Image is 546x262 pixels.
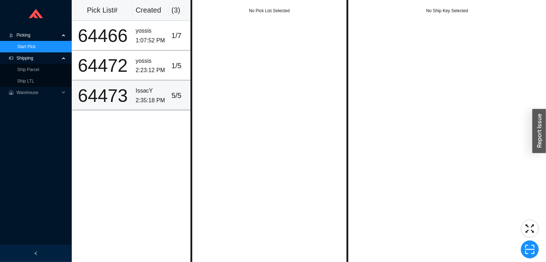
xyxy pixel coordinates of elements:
[136,36,166,46] div: 1:07:52 PM
[192,7,347,14] div: No Pick List Selected
[136,96,166,106] div: 2:35:18 PM
[521,240,539,258] button: scan
[17,67,39,72] a: Ship Parcel
[17,44,36,49] a: Start Pick
[171,90,193,102] div: 5 / 5
[136,56,166,66] div: yossis
[521,223,538,234] span: fullscreen
[171,60,193,72] div: 1 / 5
[17,79,34,84] a: Ship LTL
[76,87,130,105] div: 64473
[171,4,194,16] div: ( 3 )
[17,52,60,64] span: Shipping
[34,251,38,256] span: left
[17,29,60,41] span: Picking
[76,57,130,75] div: 64472
[136,26,166,36] div: yossis
[171,30,193,42] div: 1 / 7
[521,244,538,255] span: scan
[76,27,130,45] div: 64466
[136,66,166,75] div: 2:23:12 PM
[521,220,539,238] button: fullscreen
[17,87,60,98] span: Warehouse
[136,86,166,96] div: IssacY
[348,7,546,14] div: No Ship Key Selected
